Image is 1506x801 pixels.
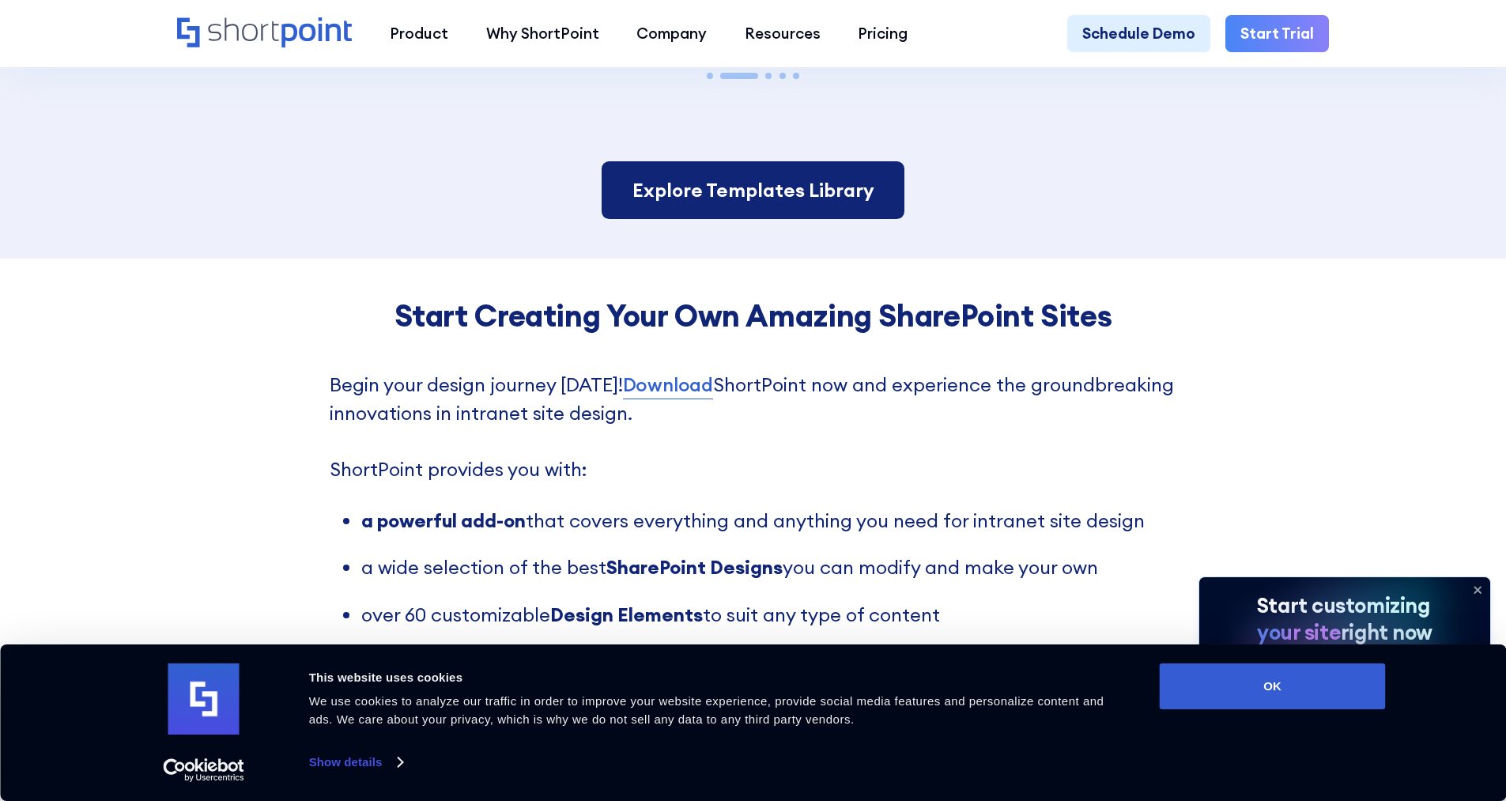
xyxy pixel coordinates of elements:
[309,750,402,774] a: Show details
[793,73,799,79] span: Go to slide 5
[720,73,758,79] span: Go to slide 2
[707,73,713,79] span: Go to slide 1
[168,663,240,735] img: logo
[330,371,1177,484] p: Begin your design journey [DATE]! ShortPoint now and experience the groundbreaking innovations in...
[467,15,618,53] a: Why ShortPoint
[1225,15,1329,53] a: Start Trial
[361,554,1177,582] li: a wide selection of the best you can modify and make your own
[550,603,703,626] strong: Design Elements
[1067,15,1210,53] a: Schedule Demo
[371,15,467,53] a: Product
[1160,663,1386,709] button: OK
[858,22,908,45] div: Pricing
[623,371,713,399] a: Download
[361,507,1177,535] li: that covers everything and anything you need for intranet site design
[361,508,526,532] strong: a powerful add-on
[840,15,927,53] a: Pricing
[177,17,352,50] a: Home
[330,298,1177,333] h4: Start Creating Your Own Amazing SharePoint Sites
[779,73,786,79] span: Go to slide 4
[134,758,273,782] a: Usercentrics Cookiebot - opens in a new window
[606,555,783,579] strong: SharePoint Designs
[636,22,707,45] div: Company
[390,22,448,45] div: Product
[726,15,840,53] a: Resources
[361,601,1177,629] li: over 60 customizable to suit any type of content
[602,161,904,220] a: Explore Templates Library
[309,694,1104,726] span: We use cookies to analyze our traffic in order to improve your website experience, provide social...
[765,73,772,79] span: Go to slide 3
[309,668,1124,687] div: This website uses cookies
[617,15,726,53] a: Company
[486,22,599,45] div: Why ShortPoint
[745,22,821,45] div: Resources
